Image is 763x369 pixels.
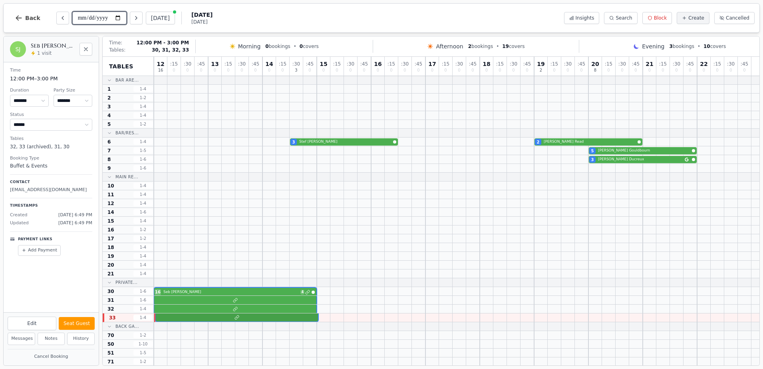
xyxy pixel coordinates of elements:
[550,62,558,66] span: : 15
[109,47,125,53] span: Tables:
[322,68,325,72] span: 0
[214,68,216,72] span: 0
[170,62,178,66] span: : 15
[594,68,596,72] span: 8
[133,271,153,277] span: 1 - 4
[107,165,111,172] span: 9
[133,165,153,171] span: 1 - 6
[308,68,311,72] span: 0
[107,156,111,163] span: 8
[133,209,153,215] span: 1 - 6
[155,289,161,295] span: 16
[200,68,202,72] span: 0
[107,86,111,92] span: 1
[646,61,653,67] span: 21
[540,68,542,72] span: 2
[689,68,691,72] span: 0
[648,68,651,72] span: 0
[133,148,153,154] span: 1 - 5
[54,87,92,94] dt: Party Size
[580,68,582,72] span: 0
[564,62,572,66] span: : 30
[265,61,273,67] span: 14
[10,75,92,83] dd: 12:00 PM – 3:00 PM
[133,218,153,224] span: 1 - 4
[605,62,612,66] span: : 15
[700,61,707,67] span: 22
[107,218,114,224] span: 15
[295,68,297,72] span: 3
[107,341,114,347] span: 50
[133,95,153,101] span: 1 - 2
[469,62,477,66] span: : 45
[254,68,256,72] span: 0
[10,220,29,227] span: Updated
[133,235,153,241] span: 1 - 2
[107,253,114,259] span: 19
[133,332,153,338] span: 1 - 2
[564,12,600,24] button: Insights
[363,68,365,72] span: 0
[677,12,709,24] button: Create
[483,61,490,67] span: 18
[591,61,599,67] span: 20
[703,68,705,72] span: 0
[632,62,640,66] span: : 45
[8,333,35,345] button: Messages
[741,62,748,66] span: : 45
[133,297,153,303] span: 1 - 6
[523,62,531,66] span: : 45
[591,157,594,163] span: 3
[186,68,189,72] span: 0
[25,15,40,21] span: Back
[67,333,95,345] button: History
[107,104,111,110] span: 3
[403,68,406,72] span: 0
[10,155,92,162] dt: Booking Type
[38,333,65,345] button: Notes
[109,62,133,70] span: Tables
[115,174,138,180] span: Main Re...
[576,15,594,21] span: Insights
[686,62,694,66] span: : 45
[238,62,246,66] span: : 30
[8,317,56,330] button: Edit
[268,68,270,72] span: 0
[685,158,689,162] svg: Google booking
[10,203,92,209] p: Timestamps
[56,12,69,24] button: Previous day
[713,62,721,66] span: : 15
[163,289,299,295] span: Seb [PERSON_NAME]
[133,156,153,162] span: 1 - 6
[133,244,153,250] span: 1 - 4
[197,62,205,66] span: : 45
[133,359,153,365] span: 1 - 2
[107,350,114,356] span: 51
[79,43,92,56] button: Close
[607,68,610,72] span: 0
[107,306,114,312] span: 32
[107,288,114,295] span: 30
[502,44,509,49] span: 19
[10,180,92,185] p: Contact
[444,68,447,72] span: 0
[58,220,92,227] span: [DATE] 6:49 PM
[512,68,515,72] span: 0
[618,62,626,66] span: : 30
[107,209,114,215] span: 14
[729,68,732,72] span: 0
[526,68,528,72] span: 0
[107,227,114,233] span: 16
[496,62,504,66] span: : 15
[158,68,163,72] span: 16
[442,62,449,66] span: : 15
[300,290,304,295] span: 4
[387,62,395,66] span: : 15
[727,62,735,66] span: : 30
[133,86,153,92] span: 1 - 4
[347,62,354,66] span: : 30
[184,62,191,66] span: : 30
[662,68,664,72] span: 0
[10,87,49,94] dt: Duration
[499,68,501,72] span: 0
